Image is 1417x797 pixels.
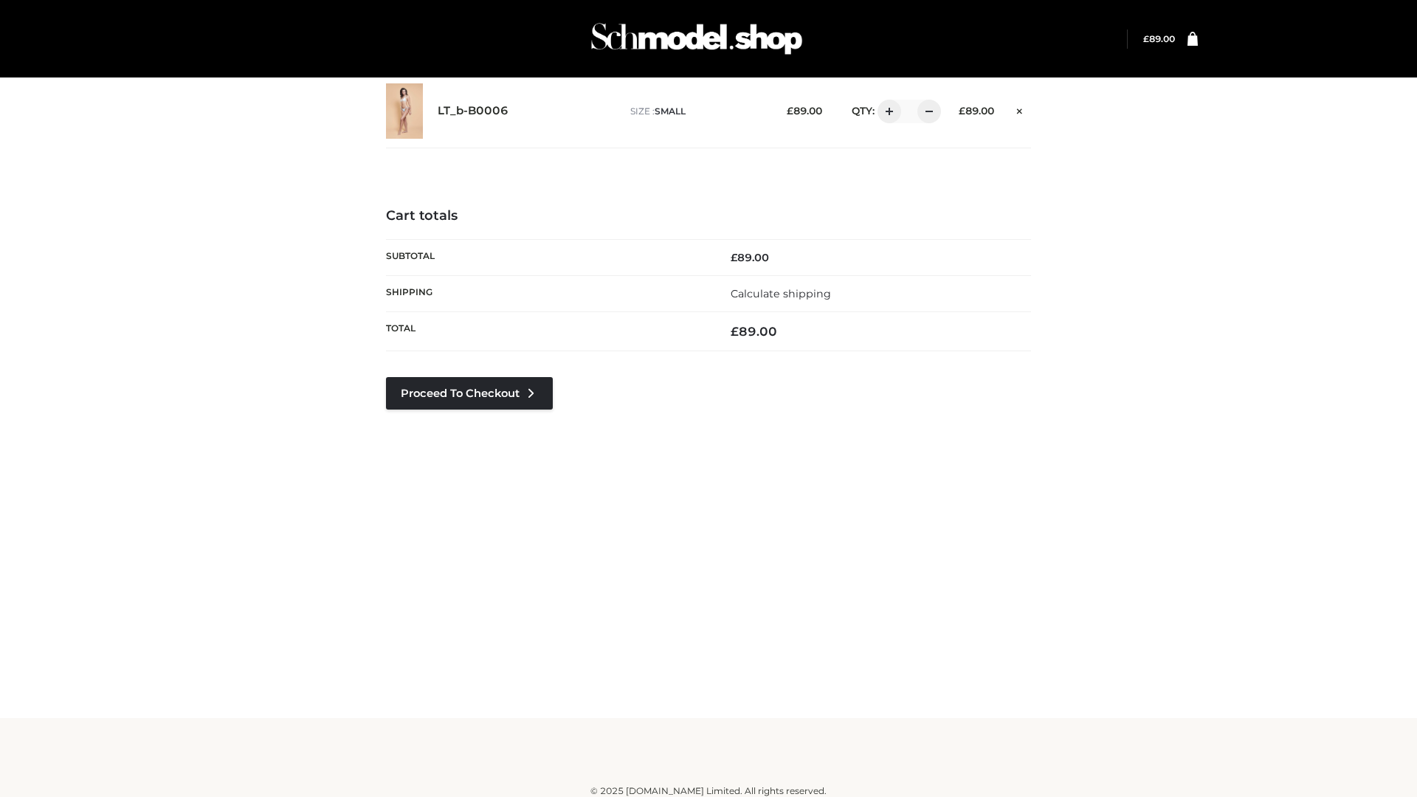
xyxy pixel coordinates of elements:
img: Schmodel Admin 964 [586,10,807,68]
span: £ [787,105,793,117]
th: Total [386,312,708,351]
span: £ [1143,33,1149,44]
bdi: 89.00 [787,105,822,117]
img: LT_b-B0006 - SMALL [386,83,423,139]
a: £89.00 [1143,33,1175,44]
p: size : [630,105,764,118]
th: Shipping [386,275,708,311]
a: LT_b-B0006 [438,104,508,118]
a: Remove this item [1009,100,1031,119]
th: Subtotal [386,239,708,275]
div: QTY: [837,100,936,123]
span: £ [731,324,739,339]
bdi: 89.00 [1143,33,1175,44]
span: SMALL [655,106,686,117]
span: £ [959,105,965,117]
h4: Cart totals [386,208,1031,224]
bdi: 89.00 [731,324,777,339]
a: Calculate shipping [731,287,831,300]
span: £ [731,251,737,264]
bdi: 89.00 [731,251,769,264]
bdi: 89.00 [959,105,994,117]
a: Proceed to Checkout [386,377,553,410]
